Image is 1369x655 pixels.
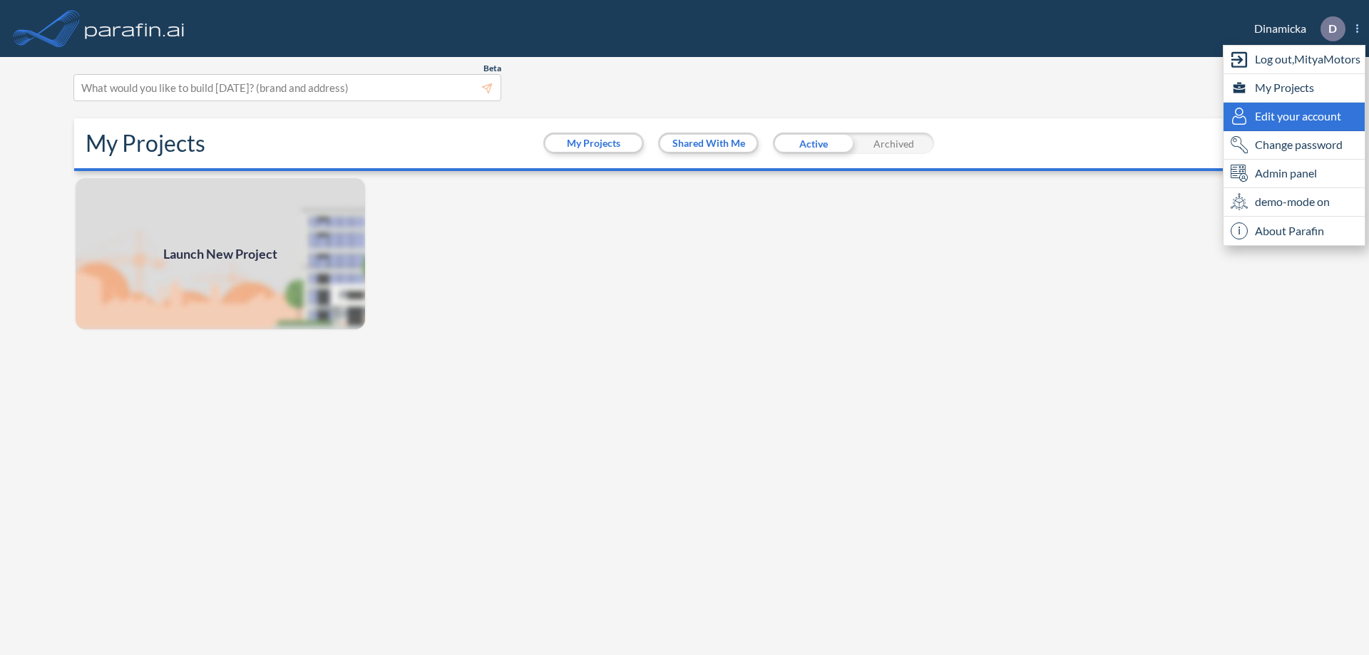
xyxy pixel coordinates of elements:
[1255,79,1314,96] span: My Projects
[163,244,277,264] span: Launch New Project
[74,177,366,331] a: Launch New Project
[1224,217,1365,245] div: About Parafin
[1255,165,1317,182] span: Admin panel
[1224,74,1365,103] div: My Projects
[74,177,366,331] img: add
[1231,222,1248,239] span: i
[86,130,205,157] h2: My Projects
[1224,188,1365,217] div: demo-mode on
[1224,103,1365,131] div: Edit user
[483,63,501,74] span: Beta
[1255,222,1324,239] span: About Parafin
[1224,46,1365,74] div: Log out
[545,135,642,152] button: My Projects
[1255,51,1360,68] span: Log out, MityaMotors
[1224,131,1365,160] div: Change password
[1255,193,1330,210] span: demo-mode on
[1224,160,1365,188] div: Admin panel
[1255,108,1341,125] span: Edit your account
[773,133,853,154] div: Active
[1233,16,1358,41] div: Dinamicka
[660,135,757,152] button: Shared With Me
[1328,22,1337,35] p: D
[853,133,934,154] div: Archived
[1255,136,1343,153] span: Change password
[82,14,188,43] img: logo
